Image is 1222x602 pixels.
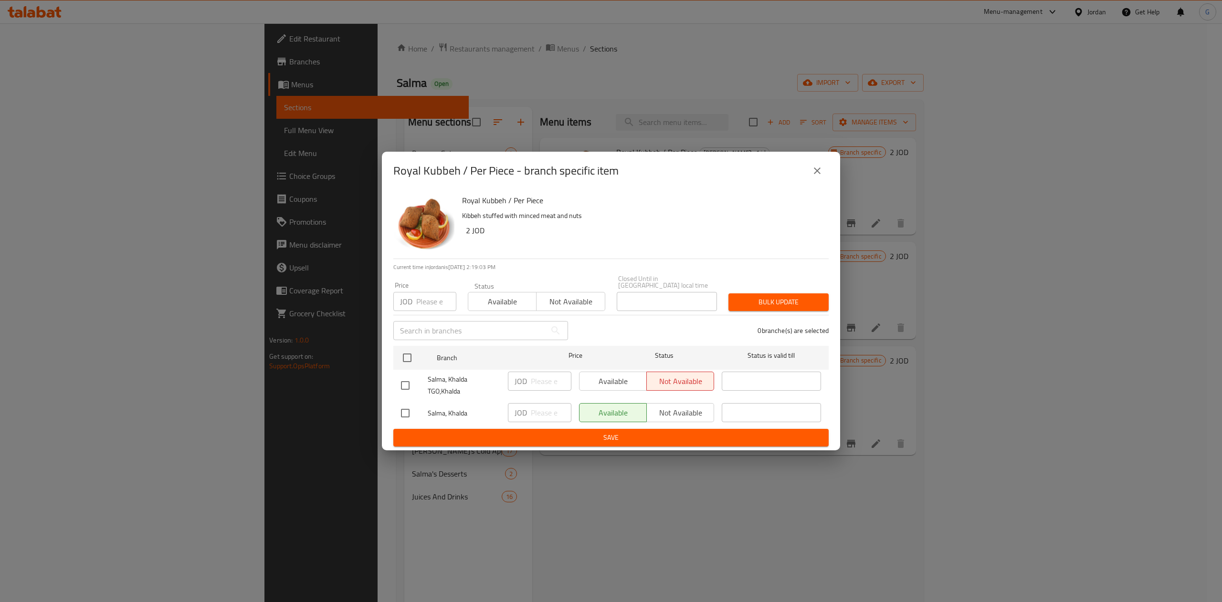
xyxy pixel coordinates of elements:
[393,194,454,255] img: Royal Kubbeh / Per Piece
[540,295,601,309] span: Not available
[536,292,605,311] button: Not available
[806,159,829,182] button: close
[393,163,619,178] h2: Royal Kubbeh / Per Piece - branch specific item
[437,352,536,364] span: Branch
[615,350,714,362] span: Status
[462,210,821,222] p: Kibbeh stuffed with minced meat and nuts
[393,429,829,446] button: Save
[531,372,571,391] input: Please enter price
[544,350,607,362] span: Price
[515,407,527,418] p: JOD
[393,321,546,340] input: Search in branches
[758,326,829,335] p: 0 branche(s) are selected
[416,292,456,311] input: Please enter price
[428,407,500,419] span: Salma, Khalda
[400,296,412,307] p: JOD
[515,375,527,387] p: JOD
[472,295,533,309] span: Available
[728,293,829,311] button: Bulk update
[468,292,537,311] button: Available
[736,296,821,308] span: Bulk update
[462,194,821,207] h6: Royal Kubbeh / Per Piece
[466,224,821,237] h6: 2 JOD
[722,350,821,362] span: Status is valid till
[428,374,500,397] span: Salma, Khalda TGO,Khalda
[401,432,821,444] span: Save
[531,403,571,422] input: Please enter price
[393,263,829,271] p: Current time in Jordan is [DATE] 2:19:03 PM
